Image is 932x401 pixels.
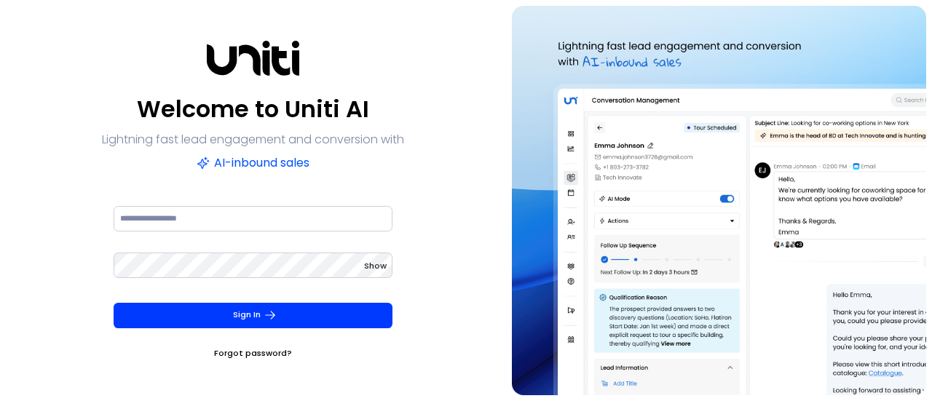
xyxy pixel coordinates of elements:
a: Forgot password? [214,346,292,360]
button: Show [364,258,387,273]
span: Show [364,260,387,271]
p: AI-inbound sales [197,153,309,173]
p: Lightning fast lead engagement and conversion with [102,130,404,150]
img: auth-hero.png [512,6,926,395]
p: Welcome to Uniti AI [137,92,369,127]
button: Sign In [114,303,392,328]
